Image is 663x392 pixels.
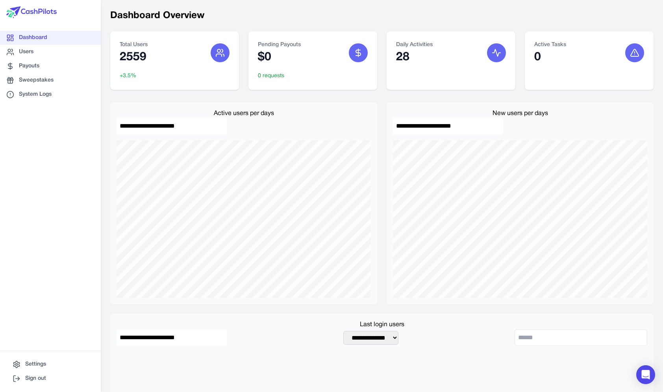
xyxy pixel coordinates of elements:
[120,41,148,49] p: Total Users
[6,372,94,386] button: Sign out
[396,41,433,49] p: Daily Activities
[258,50,301,65] p: $0
[120,72,136,80] span: +3.5%
[120,50,148,65] p: 2559
[636,365,655,384] div: Open Intercom Messenger
[117,109,371,118] div: Active users per days
[393,109,647,118] div: New users per days
[534,50,566,65] p: 0
[396,50,433,65] p: 28
[258,72,284,80] span: 0 requests
[110,9,654,22] h1: Dashboard Overview
[6,357,94,372] a: Settings
[6,6,57,18] img: CashPilots Logo
[117,320,647,329] div: Last login users
[258,41,301,49] p: Pending Payouts
[534,41,566,49] p: Active Tasks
